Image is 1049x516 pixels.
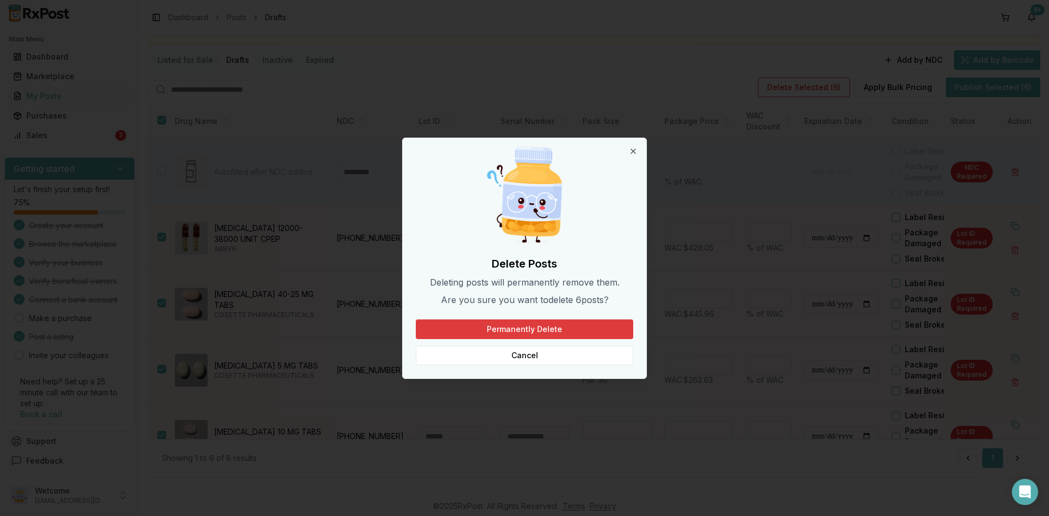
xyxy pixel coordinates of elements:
p: Deleting posts will permanently remove them. [416,276,633,289]
button: Cancel [416,346,633,365]
p: Are you sure you want to delete 6 post s ? [416,293,633,306]
h2: Delete Posts [416,256,633,271]
img: Curious Pill Bottle [472,143,577,247]
button: Permanently Delete [416,319,633,339]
